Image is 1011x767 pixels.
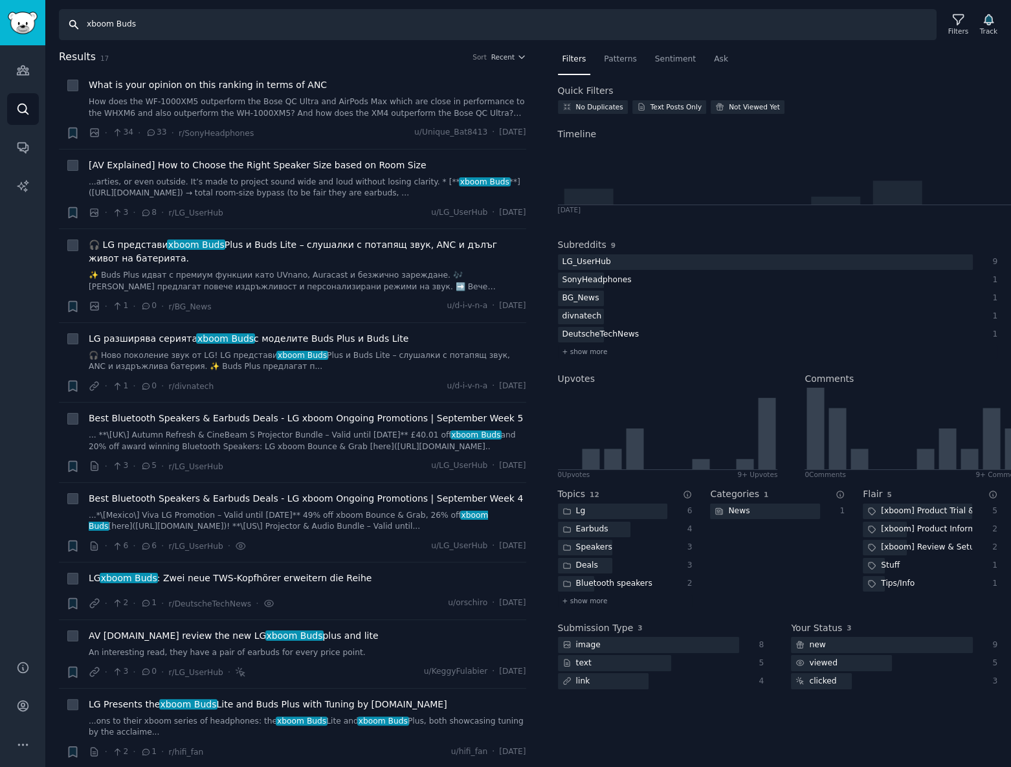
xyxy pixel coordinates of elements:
span: · [161,379,164,393]
div: [xboom] Review & Setups [863,540,972,556]
span: · [492,207,494,219]
div: [xboom] Product Information [863,522,972,538]
span: r/DeutscheTechNews [168,599,251,608]
div: [xboom] Product Trial & Promotion [863,504,972,520]
div: 9 [986,639,998,651]
span: · [492,460,494,472]
span: · [133,539,135,553]
span: · [133,206,135,219]
span: u/hifi_fan [451,746,487,758]
span: r/SonyHeadphones [179,129,254,138]
span: LG разширява серията с моделите Buds Plus и Buds Lite [89,332,408,346]
span: 12 [590,491,599,498]
span: 33 [146,127,167,139]
div: DeutscheTechNews [558,327,644,343]
span: · [161,300,164,313]
span: + show more [562,596,608,605]
h2: Topics [558,487,586,501]
a: ... **\[UK\] Autumn Refresh & CineBeam S Projector Bundle – Valid until [DATE]** £40.01 offxboom ... [89,430,526,452]
span: [DATE] [499,207,526,219]
div: 3 [986,676,998,687]
div: News [710,504,754,520]
a: ✨ Buds Plus идват с премиум функции като UVnano, Auracast и безжично зареждане. 🎶 [PERSON_NAME] п... [89,270,526,293]
span: · [172,126,174,140]
span: · [105,539,107,553]
span: xboom Buds [265,630,324,641]
h2: Quick Filters [558,84,614,98]
div: 2 [986,542,997,553]
a: Best Bluetooth Speakers & Earbuds Deals - LG xboom Ongoing Promotions | September Week 5 [89,412,523,425]
span: What is your opinion on this ranking in terms of ANC [89,78,327,92]
input: Search Keyword [59,9,937,40]
span: r/LG_UserHub [168,668,223,677]
span: xboom Buds [459,177,511,186]
span: 0 [140,300,157,312]
span: · [105,126,107,140]
span: · [492,300,494,312]
div: 5 [986,658,998,669]
h2: Upvotes [558,372,595,386]
div: Lg [558,504,590,520]
div: 4 [681,524,693,535]
span: · [161,206,164,219]
div: No Duplicates [576,102,623,111]
div: 4 [753,676,764,687]
div: 1 [986,578,997,590]
span: LG Presents the Lite and Buds Plus with Tuning by [DOMAIN_NAME] [89,698,447,711]
span: u/d-i-v-n-a [447,300,488,312]
span: u/d-i-v-n-a [447,381,488,392]
span: xboom Buds [357,717,409,726]
span: · [133,460,135,473]
span: Patterns [604,54,636,65]
span: · [133,745,135,759]
span: xboom Buds [159,699,218,709]
span: 🎧 LG представи Plus и Buds Lite – слушалки с потапящ звук, ANC и дълъг живот на батерията. [89,238,526,265]
span: xboom Buds [196,333,255,344]
span: · [105,206,107,219]
span: 3 [112,207,128,219]
a: 🎧 LG представиxboom BudsPlus и Buds Lite – слушалки с потапящ звук, ANC и дълъг живот на батерията. [89,238,526,265]
div: Not Viewed Yet [729,102,780,111]
div: Stuff [863,558,904,574]
span: xboom Buds [450,430,502,439]
span: 6 [140,540,157,552]
div: 2 [681,578,693,590]
a: LG разширява сериятаxboom Budsс моделите Buds Plus и Buds Lite [89,332,408,346]
span: r/LG_UserHub [168,542,223,551]
span: u/LG_UserHub [431,460,487,472]
span: 1 [764,491,768,498]
div: 6 [681,506,693,517]
span: 1 [112,381,128,392]
div: 0 Comment s [805,470,846,479]
span: · [492,127,494,139]
div: 1 [986,329,998,340]
span: 2 [112,746,128,758]
span: r/LG_UserHub [168,462,223,471]
div: Tips/Info [863,576,919,592]
span: Timeline [558,128,597,141]
span: · [133,597,135,610]
div: BG_News [558,291,604,307]
span: [DATE] [499,127,526,139]
span: [DATE] [499,597,526,609]
div: viewed [791,655,842,671]
div: image [558,637,605,653]
div: 5 [986,506,997,517]
a: 🎧 Ново поколение звук от LG! LG представиxboom BudsPlus и Buds Lite – слушалки с потапящ звук, AN... [89,350,526,373]
span: · [105,460,107,473]
span: xboom Buds [276,351,328,360]
span: 5 [887,491,891,498]
a: ...*\[Mexico\] Viva LG Promotion – Valid until [DATE]** 49% off xboom Bounce & Grab, 26% offxboom... [89,510,526,533]
div: Speakers [558,540,617,556]
span: xboom Buds [276,717,328,726]
span: [DATE] [499,666,526,678]
span: 3 [638,624,642,632]
div: 9 [986,256,998,268]
span: xboom Buds [100,573,159,583]
div: 1 [986,311,998,322]
span: Recent [491,52,515,61]
div: clicked [791,673,841,689]
button: Track [975,11,1002,38]
span: · [492,666,494,678]
span: · [138,126,140,140]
